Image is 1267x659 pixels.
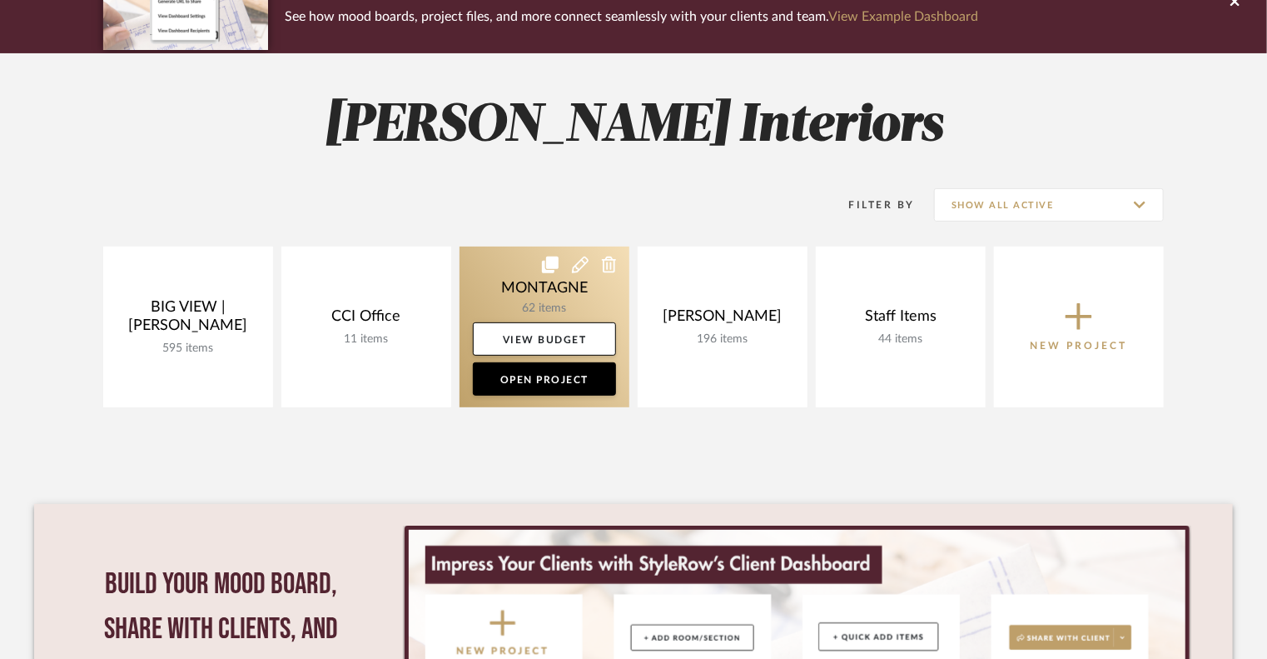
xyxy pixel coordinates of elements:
a: View Budget [473,322,616,356]
div: 44 items [829,332,972,347]
h2: [PERSON_NAME] Interiors [34,95,1233,157]
p: New Project [1031,337,1128,354]
div: CCI Office [295,307,438,332]
div: [PERSON_NAME] [651,307,794,332]
div: Staff Items [829,307,972,332]
button: New Project [994,247,1164,407]
div: 196 items [651,332,794,347]
a: View Example Dashboard [828,10,978,23]
div: Filter By [827,197,915,213]
div: 11 items [295,332,438,347]
div: 595 items [117,342,260,356]
p: See how mood boards, project files, and more connect seamlessly with your clients and team. [285,5,978,28]
div: BIG VIEW | [PERSON_NAME] [117,298,260,342]
a: Open Project [473,362,616,396]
